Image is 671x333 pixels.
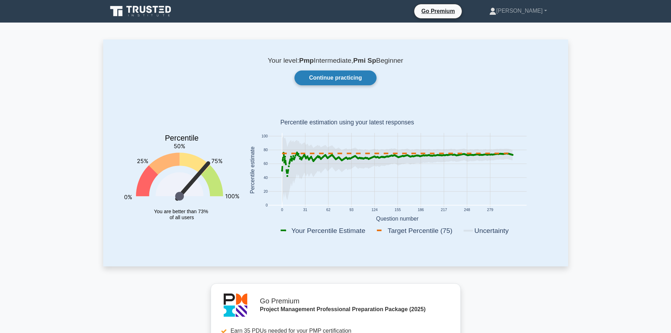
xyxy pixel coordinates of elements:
[299,57,314,64] b: Pmp
[349,208,353,212] text: 93
[441,208,447,212] text: 217
[263,148,268,152] text: 80
[120,56,551,65] p: Your level: Intermediate, Beginner
[303,208,307,212] text: 31
[326,208,330,212] text: 62
[281,208,283,212] text: 0
[266,204,268,208] text: 0
[417,7,459,16] a: Go Premium
[371,208,378,212] text: 124
[165,134,199,143] text: Percentile
[263,176,268,180] text: 40
[261,134,268,138] text: 100
[263,190,268,193] text: 20
[376,216,418,222] text: Question number
[353,57,376,64] b: Pmi Sp
[294,70,376,85] a: Continue practicing
[169,215,194,220] tspan: of all users
[417,208,424,212] text: 186
[263,162,268,166] text: 60
[394,208,401,212] text: 155
[464,208,470,212] text: 248
[249,147,255,194] text: Percentile estimate
[280,119,414,126] text: Percentile estimation using your latest responses
[154,209,208,214] tspan: You are better than 73%
[472,4,564,18] a: [PERSON_NAME]
[487,208,493,212] text: 279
